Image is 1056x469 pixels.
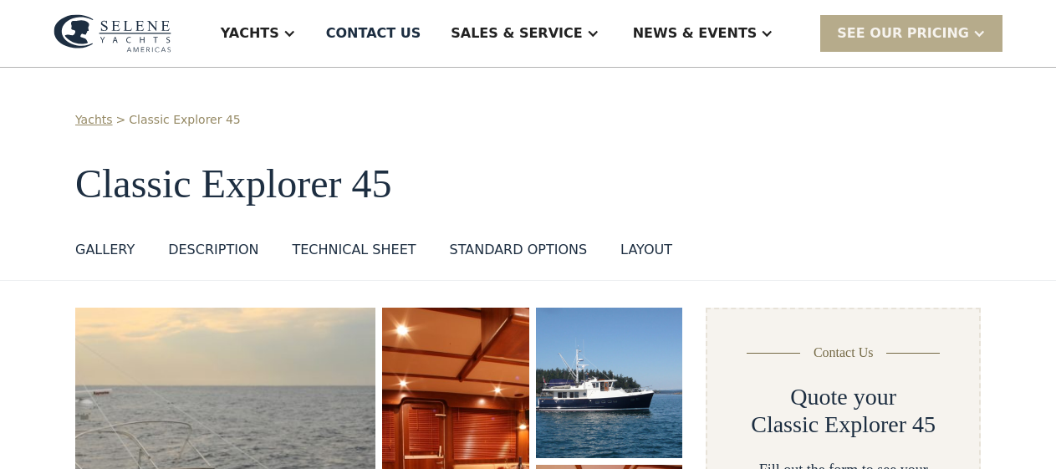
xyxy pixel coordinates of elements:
img: logo [54,14,171,53]
h2: Quote your [790,383,896,411]
div: > [116,111,126,129]
a: standard options [450,240,588,267]
div: DESCRIPTION [168,240,258,260]
div: GALLERY [75,240,135,260]
a: Technical sheet [292,240,416,267]
div: Contact US [326,23,421,43]
h1: Classic Explorer 45 [75,162,981,206]
a: Yachts [75,111,113,129]
div: Technical sheet [292,240,416,260]
a: open lightbox [536,308,683,458]
div: layout [620,240,672,260]
a: DESCRIPTION [168,240,258,267]
div: Sales & Service [451,23,582,43]
div: SEE Our Pricing [820,15,1002,51]
img: 45 foot motor yacht [536,308,683,458]
a: layout [620,240,672,267]
div: Yachts [221,23,279,43]
div: standard options [450,240,588,260]
div: News & EVENTS [633,23,758,43]
div: Contact Us [814,343,874,363]
a: Classic Explorer 45 [129,111,240,129]
div: SEE Our Pricing [837,23,969,43]
h2: Classic Explorer 45 [751,410,936,439]
a: GALLERY [75,240,135,267]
